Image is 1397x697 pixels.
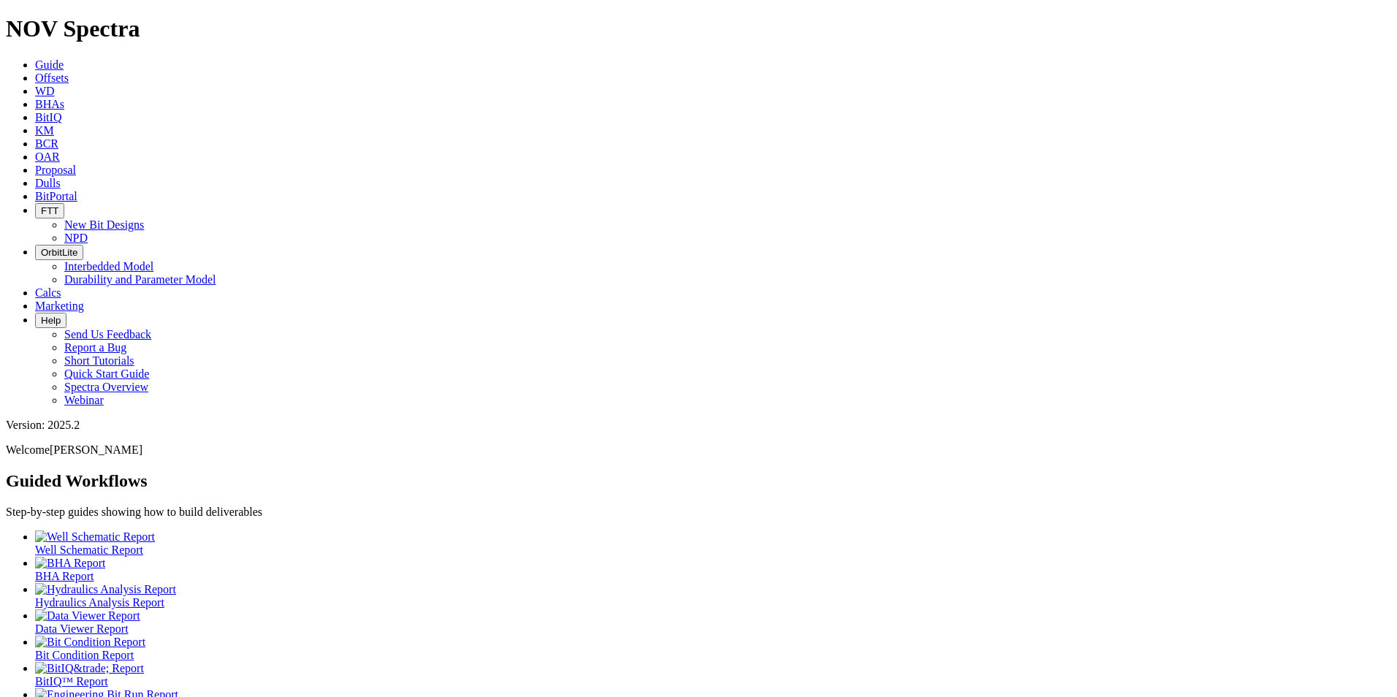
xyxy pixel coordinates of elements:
[35,636,1391,661] a: Bit Condition Report Bit Condition Report
[41,247,77,258] span: OrbitLite
[35,58,64,71] a: Guide
[64,341,126,354] a: Report a Bug
[6,443,1391,457] p: Welcome
[35,583,176,596] img: Hydraulics Analysis Report
[50,443,142,456] span: [PERSON_NAME]
[41,315,61,326] span: Help
[35,570,94,582] span: BHA Report
[35,583,1391,609] a: Hydraulics Analysis Report Hydraulics Analysis Report
[35,557,105,570] img: BHA Report
[64,394,104,406] a: Webinar
[6,419,1391,432] div: Version: 2025.2
[35,111,61,123] a: BitIQ
[35,72,69,84] a: Offsets
[35,151,60,163] a: OAR
[35,544,143,556] span: Well Schematic Report
[64,381,148,393] a: Spectra Overview
[35,662,144,675] img: BitIQ&trade; Report
[35,85,55,97] a: WD
[35,164,76,176] a: Proposal
[6,471,1391,491] h2: Guided Workflows
[35,675,108,688] span: BitIQ™ Report
[64,218,144,231] a: New Bit Designs
[35,530,1391,556] a: Well Schematic Report Well Schematic Report
[64,367,149,380] a: Quick Start Guide
[35,300,84,312] a: Marketing
[35,190,77,202] a: BitPortal
[35,203,64,218] button: FTT
[35,98,64,110] a: BHAs
[64,232,88,244] a: NPD
[35,557,1391,582] a: BHA Report BHA Report
[35,124,54,137] a: KM
[41,205,58,216] span: FTT
[35,649,134,661] span: Bit Condition Report
[6,15,1391,42] h1: NOV Spectra
[64,260,153,273] a: Interbedded Model
[64,273,216,286] a: Durability and Parameter Model
[35,245,83,260] button: OrbitLite
[64,354,134,367] a: Short Tutorials
[35,609,1391,635] a: Data Viewer Report Data Viewer Report
[35,137,58,150] a: BCR
[35,286,61,299] a: Calcs
[64,328,151,340] a: Send Us Feedback
[35,596,164,609] span: Hydraulics Analysis Report
[35,636,145,649] img: Bit Condition Report
[35,177,61,189] a: Dulls
[35,609,140,622] img: Data Viewer Report
[35,622,129,635] span: Data Viewer Report
[6,506,1391,519] p: Step-by-step guides showing how to build deliverables
[35,313,66,328] button: Help
[35,530,155,544] img: Well Schematic Report
[35,662,1391,688] a: BitIQ&trade; Report BitIQ™ Report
